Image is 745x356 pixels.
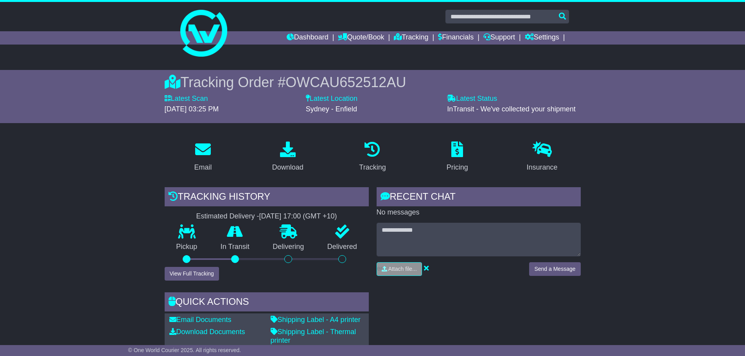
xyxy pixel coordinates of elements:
div: [DATE] 17:00 (GMT +10) [259,212,337,221]
span: Sydney - Enfield [306,105,357,113]
a: Dashboard [287,31,329,45]
p: Delivered [316,243,369,251]
a: Download [267,139,309,175]
a: Pricing [442,139,473,175]
label: Latest Location [306,95,357,103]
a: Email Documents [169,316,232,324]
a: Quote/Book [338,31,384,45]
span: © One World Courier 2025. All rights reserved. [128,347,241,353]
span: InTransit - We've collected your shipment [447,105,576,113]
a: Email [189,139,217,175]
span: OWCAU652512AU [285,74,406,90]
div: Email [194,162,212,173]
a: Download Documents [169,328,245,336]
a: Insurance [522,139,563,175]
div: Estimated Delivery - [165,212,369,221]
div: Tracking [359,162,386,173]
div: Quick Actions [165,292,369,313]
label: Latest Scan [165,95,208,103]
div: RECENT CHAT [377,187,581,208]
a: Support [483,31,515,45]
span: [DATE] 03:25 PM [165,105,219,113]
p: No messages [377,208,581,217]
a: Settings [525,31,559,45]
div: Pricing [447,162,468,173]
label: Latest Status [447,95,497,103]
a: Shipping Label - Thermal printer [271,328,356,344]
div: Tracking history [165,187,369,208]
button: View Full Tracking [165,267,219,281]
div: Download [272,162,303,173]
a: Financials [438,31,474,45]
button: Send a Message [529,262,580,276]
a: Tracking [394,31,428,45]
p: Pickup [165,243,209,251]
a: Tracking [354,139,391,175]
p: Delivering [261,243,316,251]
p: In Transit [209,243,261,251]
div: Tracking Order # [165,74,581,91]
a: Shipping Label - A4 printer [271,316,361,324]
div: Insurance [527,162,558,173]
